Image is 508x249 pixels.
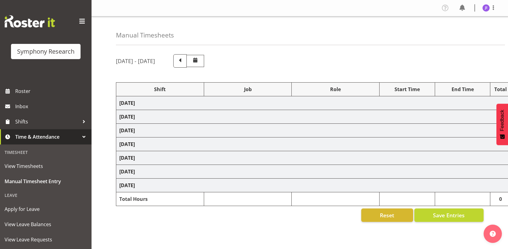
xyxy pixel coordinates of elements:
[490,231,496,237] img: help-xxl-2.png
[116,32,174,39] h4: Manual Timesheets
[383,86,432,93] div: Start Time
[2,201,90,217] a: Apply for Leave
[380,211,394,219] span: Reset
[207,86,289,93] div: Job
[438,86,487,93] div: End Time
[5,162,87,171] span: View Timesheets
[496,104,508,145] button: Feedback - Show survey
[5,205,87,214] span: Apply for Leave
[2,174,90,189] a: Manual Timesheet Entry
[361,208,413,222] button: Reset
[2,189,90,201] div: Leave
[493,86,507,93] div: Total
[15,102,88,111] span: Inbox
[119,86,201,93] div: Shift
[499,110,505,131] span: Feedback
[414,208,484,222] button: Save Entries
[2,158,90,174] a: View Timesheets
[433,211,465,219] span: Save Entries
[116,58,155,64] h5: [DATE] - [DATE]
[295,86,376,93] div: Role
[5,15,55,27] img: Rosterit website logo
[15,117,79,126] span: Shifts
[2,217,90,232] a: View Leave Balances
[482,4,490,12] img: jonathan-isidoro5583.jpg
[15,132,79,141] span: Time & Attendance
[15,87,88,96] span: Roster
[17,47,74,56] div: Symphony Research
[116,192,204,206] td: Total Hours
[2,232,90,247] a: View Leave Requests
[2,146,90,158] div: Timesheet
[5,177,87,186] span: Manual Timesheet Entry
[5,220,87,229] span: View Leave Balances
[5,235,87,244] span: View Leave Requests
